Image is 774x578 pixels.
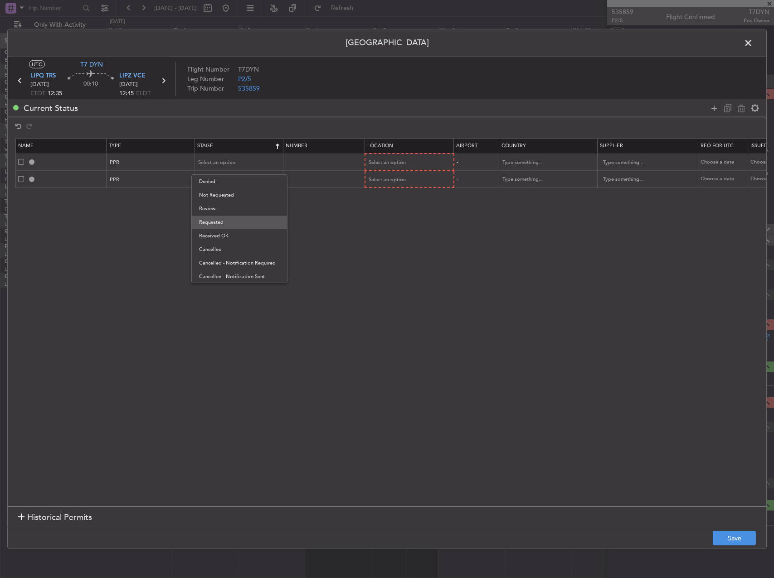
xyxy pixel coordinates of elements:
[199,243,280,256] span: Cancelled
[199,202,280,216] span: Review
[199,216,280,229] span: Requested
[199,188,280,202] span: Not Requested
[199,175,280,188] span: Denied
[199,270,280,284] span: Cancelled - Notification Sent
[199,256,280,270] span: Cancelled - Notification Required
[199,229,280,243] span: Received OK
